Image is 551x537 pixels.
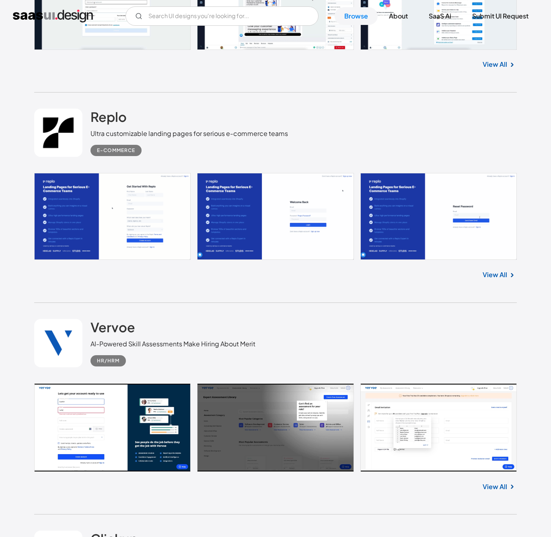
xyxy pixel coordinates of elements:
[13,10,93,23] a: home
[97,146,135,155] div: E-commerce
[90,109,127,125] h2: Replo
[90,319,135,335] h2: Vervoe
[483,60,507,69] a: View All
[90,129,288,138] div: Ultra customizable landing pages for serious e-commerce teams
[463,7,538,25] a: Submit UI Request
[97,356,119,366] div: HR/HRM
[125,6,319,26] form: Email Form
[335,7,378,25] a: Browse
[379,7,417,25] a: About
[90,319,135,339] a: Vervoe
[483,270,507,280] a: View All
[90,339,255,349] div: AI-Powered Skill Assessments Make Hiring About Merit
[483,482,507,492] a: View All
[125,6,319,26] input: Search UI designs you're looking for...
[90,109,127,129] a: Replo
[419,7,461,25] a: SaaS Ai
